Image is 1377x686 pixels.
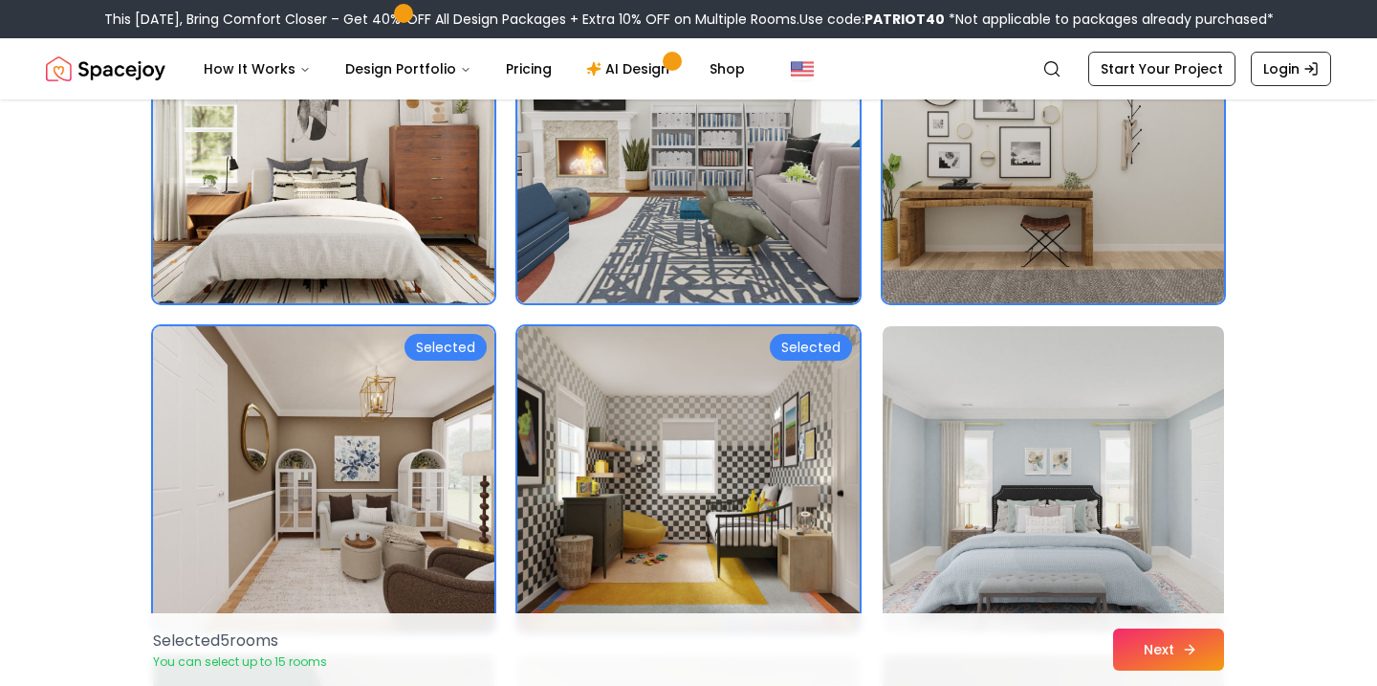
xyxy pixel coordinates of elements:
div: Selected [404,334,487,361]
button: Design Portfolio [330,50,487,88]
a: Start Your Project [1088,52,1235,86]
div: Selected [770,334,852,361]
span: Use code: [799,10,945,29]
img: United States [791,57,814,80]
b: PATRIOT40 [864,10,945,29]
span: *Not applicable to packages already purchased* [945,10,1274,29]
img: Room room-5 [517,326,859,632]
button: How It Works [188,50,326,88]
a: Spacejoy [46,50,165,88]
a: Pricing [491,50,567,88]
img: Spacejoy Logo [46,50,165,88]
button: Next [1113,629,1224,671]
p: You can select up to 15 rooms [153,654,327,670]
nav: Main [188,50,760,88]
nav: Global [46,38,1331,100]
img: Room room-6 [883,326,1224,632]
a: Login [1251,52,1331,86]
a: Shop [694,50,760,88]
p: Selected 5 room s [153,630,327,653]
img: Room room-4 [153,326,494,632]
a: AI Design [571,50,690,88]
div: This [DATE], Bring Comfort Closer – Get 40% OFF All Design Packages + Extra 10% OFF on Multiple R... [104,10,1274,29]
